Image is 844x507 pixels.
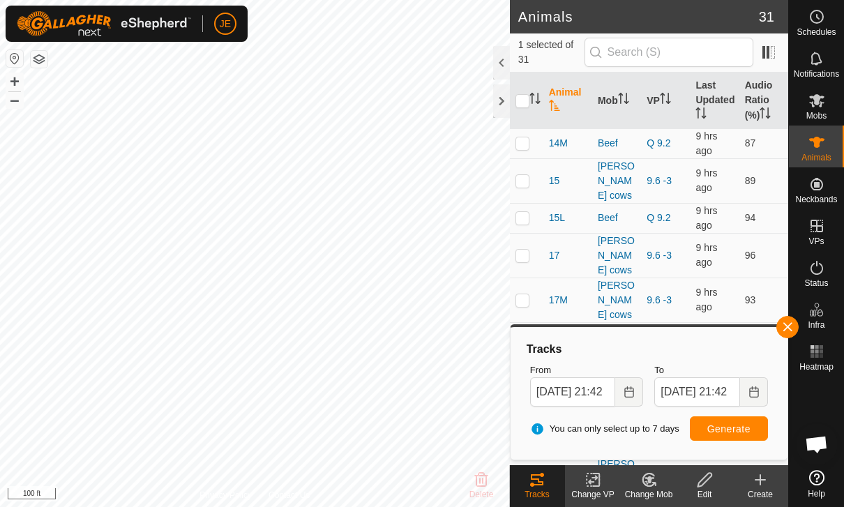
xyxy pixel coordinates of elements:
div: Tracks [525,341,774,358]
span: JE [220,17,231,31]
a: 9.6 -3 [647,294,672,305]
span: You can only select up to 7 days [530,422,679,436]
div: Change Mob [621,488,677,501]
th: Audio Ratio (%) [739,73,788,129]
span: 6 Sep 2025 at 12:03 pm [695,287,717,312]
span: 6 Sep 2025 at 12:03 pm [695,205,717,231]
span: Animals [801,153,831,162]
button: Reset Map [6,50,23,67]
th: Animal [543,73,592,129]
span: Infra [808,321,824,329]
span: Heatmap [799,363,834,371]
th: VP [641,73,690,129]
button: Generate [690,416,768,441]
div: [PERSON_NAME] cows [598,234,635,278]
th: Last Updated [690,73,739,129]
span: 15L [549,211,565,225]
a: Q 9.2 [647,212,670,223]
span: 15 [549,174,560,188]
span: 89 [745,175,756,186]
span: 93 [745,294,756,305]
span: 94 [745,212,756,223]
span: 6 Sep 2025 at 12:03 pm [695,242,717,268]
span: Schedules [797,28,836,36]
span: 96 [745,250,756,261]
img: Gallagher Logo [17,11,191,36]
div: Beef [598,136,635,151]
div: Change VP [565,488,621,501]
span: 31 [759,6,774,27]
a: Q 9.2 [647,137,670,149]
a: 9.6 -3 [647,250,672,261]
span: Status [804,279,828,287]
a: 9.6 -3 [647,175,672,186]
a: Open chat [796,423,838,465]
div: Create [732,488,788,501]
div: Edit [677,488,732,501]
button: + [6,73,23,90]
label: From [530,363,644,377]
span: Generate [707,423,751,434]
span: 17 [549,248,560,263]
label: To [654,363,768,377]
div: Tracks [509,488,565,501]
span: 87 [745,137,756,149]
div: [PERSON_NAME] cows [598,159,635,203]
span: 6 Sep 2025 at 12:03 pm [695,130,717,156]
span: 1 selected of 31 [518,38,585,67]
th: Mob [592,73,641,129]
button: Map Layers [31,51,47,68]
span: 17M [549,293,568,308]
span: 6 Sep 2025 at 12:03 pm [695,167,717,193]
div: [PERSON_NAME] cows [598,278,635,322]
span: 14M [549,136,568,151]
a: Privacy Policy [199,489,252,501]
p-sorticon: Activate to sort [618,95,629,106]
p-sorticon: Activate to sort [760,109,771,121]
button: Choose Date [615,377,643,407]
span: Mobs [806,112,827,120]
div: Beef [598,211,635,225]
span: Neckbands [795,195,837,204]
p-sorticon: Activate to sort [549,102,560,113]
a: Help [789,464,844,504]
h2: Animals [518,8,759,25]
span: VPs [808,237,824,245]
input: Search (S) [585,38,753,67]
a: Contact Us [269,489,310,501]
p-sorticon: Activate to sort [695,109,707,121]
span: Notifications [794,70,839,78]
button: – [6,91,23,108]
span: Help [808,490,825,498]
p-sorticon: Activate to sort [529,95,541,106]
p-sorticon: Activate to sort [660,95,671,106]
div: [PERSON_NAME] cows [598,323,635,367]
button: Choose Date [740,377,768,407]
